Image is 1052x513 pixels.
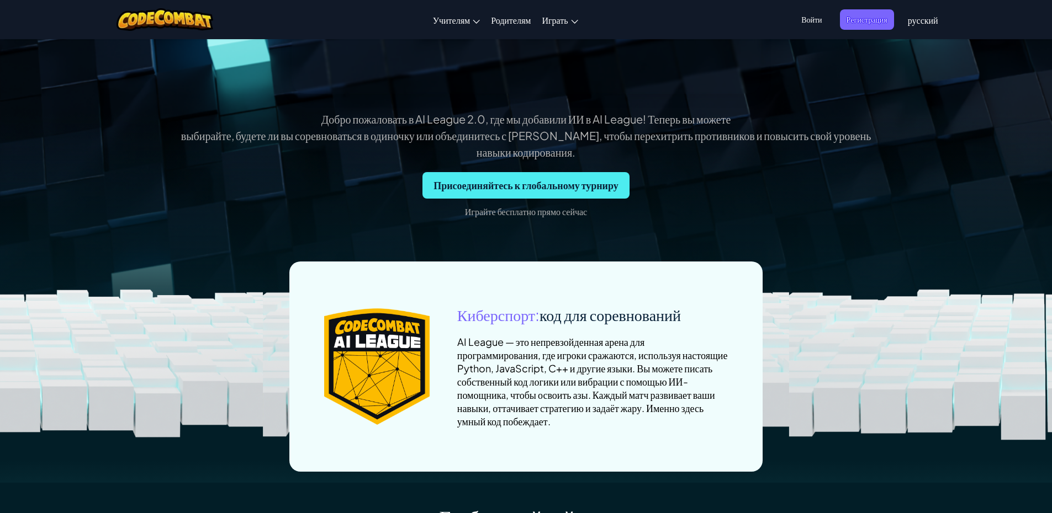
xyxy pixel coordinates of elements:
[433,14,471,26] font: Учителям
[840,9,894,30] button: Регистрация
[422,172,630,199] button: Присоединяйтесь к глобальному турниру
[540,305,681,324] font: код для соревнований
[542,14,568,26] font: Играть
[847,14,887,24] font: Регистрация
[902,5,944,35] a: русский
[477,145,576,159] font: навыки кодирования.
[117,8,213,31] img: Логотип CodeCombat
[801,14,822,24] font: Войти
[485,5,536,35] a: Родителям
[457,305,540,324] font: Киберспорт:
[491,14,531,26] font: Родителям
[181,129,871,142] font: выбирайте, будете ли вы соревноваться в одиночку или объединитесь с [PERSON_NAME], чтобы перехитр...
[536,5,583,35] a: Играть
[321,112,731,126] font: Добро пожаловать в AI League 2.0, где мы добавили ИИ в AI League! Теперь вы можете
[434,179,618,191] font: Присоединяйтесь к глобальному турниру
[465,206,587,217] font: Играйте бесплатно прямо сейчас
[324,308,430,425] img: логотип лиги AI
[457,335,728,427] font: AI League — это непревзойденная арена для программирования, где игроки сражаются, используя насто...
[908,14,938,26] font: русский
[427,5,486,35] a: Учителям
[795,9,828,30] button: Войти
